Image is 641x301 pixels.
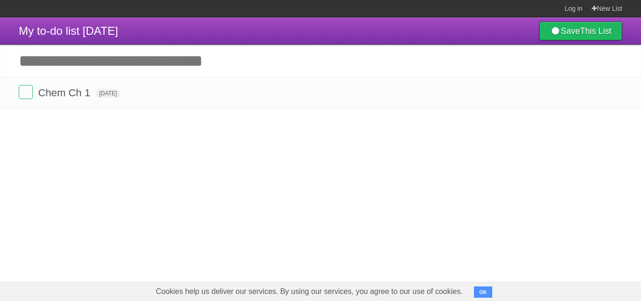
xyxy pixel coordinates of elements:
span: Cookies help us deliver our services. By using our services, you agree to our use of cookies. [146,282,472,301]
span: [DATE] [96,89,121,98]
a: SaveThis List [539,22,622,40]
label: Done [19,85,33,99]
b: This List [580,26,611,36]
span: Chem Ch 1 [38,87,92,99]
button: OK [474,286,492,298]
span: My to-do list [DATE] [19,24,118,37]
